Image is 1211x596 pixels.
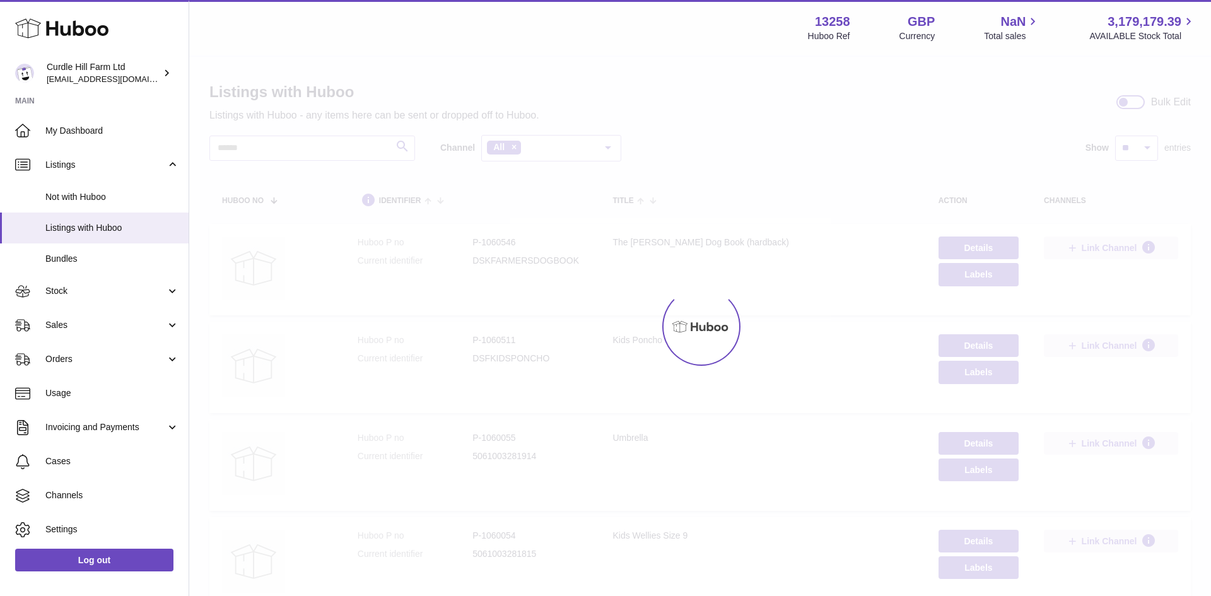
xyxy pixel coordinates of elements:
[47,74,185,84] span: [EMAIL_ADDRESS][DOMAIN_NAME]
[1000,13,1026,30] span: NaN
[808,30,850,42] div: Huboo Ref
[908,13,935,30] strong: GBP
[815,13,850,30] strong: 13258
[15,549,173,571] a: Log out
[984,13,1040,42] a: NaN Total sales
[1108,13,1181,30] span: 3,179,179.39
[1089,13,1196,42] a: 3,179,179.39 AVAILABLE Stock Total
[1089,30,1196,42] span: AVAILABLE Stock Total
[45,489,179,501] span: Channels
[45,353,166,365] span: Orders
[15,64,34,83] img: internalAdmin-13258@internal.huboo.com
[45,159,166,171] span: Listings
[45,222,179,234] span: Listings with Huboo
[45,421,166,433] span: Invoicing and Payments
[45,455,179,467] span: Cases
[45,191,179,203] span: Not with Huboo
[45,319,166,331] span: Sales
[45,253,179,265] span: Bundles
[45,523,179,535] span: Settings
[47,61,160,85] div: Curdle Hill Farm Ltd
[45,387,179,399] span: Usage
[984,30,1040,42] span: Total sales
[45,125,179,137] span: My Dashboard
[899,30,935,42] div: Currency
[45,285,166,297] span: Stock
